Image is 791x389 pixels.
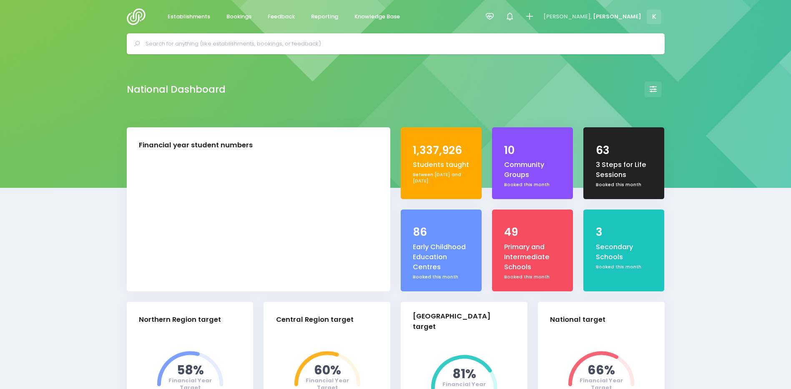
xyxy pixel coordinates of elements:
[504,182,561,188] div: Booked this month
[276,315,354,325] div: Central Region target
[504,142,561,159] div: 10
[226,13,251,21] span: Bookings
[413,160,470,170] div: Students taught
[348,9,407,25] a: Knowledge Base
[127,8,151,25] img: Logo
[504,160,561,180] div: Community Groups
[504,224,561,240] div: 49
[593,13,641,21] span: [PERSON_NAME]
[596,242,653,263] div: Secondary Schools
[504,274,561,280] div: Booked this month
[311,13,338,21] span: Reporting
[596,182,653,188] div: Booked this month
[596,160,653,180] div: 3 Steps for Life Sessions
[596,224,653,240] div: 3
[139,140,253,151] div: Financial year student numbers
[413,172,470,184] div: Between [DATE] and [DATE]
[220,9,259,25] a: Bookings
[139,315,221,325] div: Northern Region target
[543,13,592,21] span: [PERSON_NAME],
[168,13,210,21] span: Establishments
[550,315,605,325] div: National target
[354,13,400,21] span: Knowledge Base
[161,9,217,25] a: Establishments
[413,274,470,280] div: Booked this month
[596,142,653,159] div: 63
[268,13,295,21] span: Feedback
[304,9,345,25] a: Reporting
[504,242,561,273] div: Primary and Intermediate Schools
[146,38,653,50] input: Search for anything (like establishments, bookings, or feedback)
[413,224,470,240] div: 86
[413,142,470,159] div: 1,337,926
[647,10,661,24] span: K
[127,84,226,95] h2: National Dashboard
[261,9,302,25] a: Feedback
[413,242,470,273] div: Early Childhood Education Centres
[413,311,508,332] div: [GEOGRAPHIC_DATA] target
[596,264,653,270] div: Booked this month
